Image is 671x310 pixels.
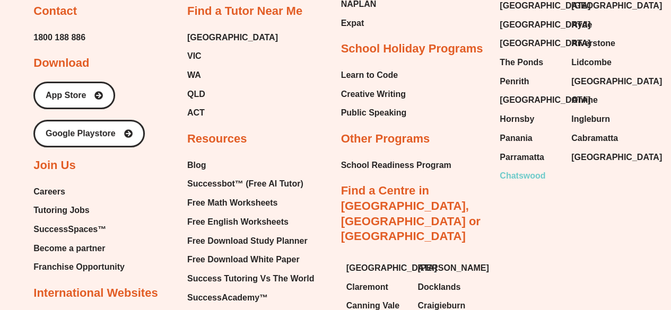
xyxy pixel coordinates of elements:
[500,92,561,108] a: [GEOGRAPHIC_DATA]
[187,86,278,102] a: QLD
[500,149,561,165] a: Parramatta
[500,55,543,70] span: The Ponds
[187,195,277,211] span: Free Math Worksheets
[33,222,125,237] a: SuccessSpaces™
[494,190,671,310] iframe: Chat Widget
[341,67,398,83] span: Learn to Code
[500,111,534,127] span: Hornsby
[187,30,278,46] span: [GEOGRAPHIC_DATA]
[500,168,545,184] span: Chatswood
[341,184,481,243] a: Find a Centre in [GEOGRAPHIC_DATA], [GEOGRAPHIC_DATA] or [GEOGRAPHIC_DATA]
[346,260,407,276] a: [GEOGRAPHIC_DATA]
[46,129,116,138] span: Google Playstore
[341,86,407,102] a: Creative Writing
[33,120,145,147] a: Google Playstore
[417,279,478,295] a: Docklands
[341,41,483,57] h2: School Holiday Programs
[341,15,364,31] span: Expat
[500,36,561,51] a: [GEOGRAPHIC_DATA]
[187,157,206,173] span: Blog
[187,105,205,121] span: ACT
[187,233,308,249] span: Free Download Study Planner
[341,67,407,83] a: Learn to Code
[500,36,590,51] span: [GEOGRAPHIC_DATA]
[33,241,125,256] a: Become a partner
[571,149,662,165] span: [GEOGRAPHIC_DATA]
[187,214,314,230] a: Free English Worksheets
[571,92,598,108] span: Online
[571,36,632,51] a: Riverstone
[187,290,314,306] a: SuccessAcademy™
[187,48,202,64] span: VIC
[341,131,430,147] h2: Other Programs
[500,55,561,70] a: The Ponds
[417,260,489,276] span: [PERSON_NAME]
[571,36,615,51] span: Riverstone
[187,176,314,192] a: Successbot™ (Free AI Tutor)
[571,149,632,165] a: [GEOGRAPHIC_DATA]
[571,55,612,70] span: Lidcombe
[187,252,300,268] span: Free Download White Paper
[187,67,201,83] span: WA
[33,30,85,46] a: 1800 188 886
[571,17,592,33] span: Ryde
[571,92,632,108] a: Online
[33,56,89,71] h2: Download
[33,202,125,218] a: Tutoring Jobs
[33,184,65,200] span: Careers
[187,271,314,287] a: Success Tutoring Vs The World
[187,252,314,268] a: Free Download White Paper
[500,111,561,127] a: Hornsby
[571,74,662,90] span: [GEOGRAPHIC_DATA]
[341,105,407,121] a: Public Speaking
[187,48,278,64] a: VIC
[187,105,278,121] a: ACT
[417,260,478,276] a: [PERSON_NAME]
[33,222,106,237] span: SuccessSpaces™
[46,91,86,100] span: App Store
[571,17,632,33] a: Ryde
[187,131,247,147] h2: Resources
[33,82,115,109] a: App Store
[33,259,125,275] a: Franchise Opportunity
[571,130,618,146] span: Cabramatta
[33,286,158,301] h2: International Websites
[187,290,268,306] span: SuccessAcademy™
[187,195,314,211] a: Free Math Worksheets
[571,130,632,146] a: Cabramatta
[187,233,314,249] a: Free Download Study Planner
[187,67,278,83] a: WA
[500,149,544,165] span: Parramatta
[500,17,561,33] a: [GEOGRAPHIC_DATA]
[346,260,437,276] span: [GEOGRAPHIC_DATA]
[33,202,89,218] span: Tutoring Jobs
[33,158,75,173] h2: Join Us
[33,4,77,19] h2: Contact
[571,111,610,127] span: Ingleburn
[571,55,632,70] a: Lidcombe
[571,111,632,127] a: Ingleburn
[500,74,561,90] a: Penrith
[341,86,406,102] span: Creative Writing
[571,74,632,90] a: [GEOGRAPHIC_DATA]
[500,74,529,90] span: Penrith
[500,92,590,108] span: [GEOGRAPHIC_DATA]
[33,241,105,256] span: Become a partner
[33,184,125,200] a: Careers
[500,130,561,146] a: Panania
[500,17,590,33] span: [GEOGRAPHIC_DATA]
[341,157,451,173] a: School Readiness Program
[187,176,303,192] span: Successbot™ (Free AI Tutor)
[187,4,302,19] h2: Find a Tutor Near Me
[341,15,392,31] a: Expat
[417,279,460,295] span: Docklands
[187,157,314,173] a: Blog
[346,279,407,295] a: Claremont
[500,168,561,184] a: Chatswood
